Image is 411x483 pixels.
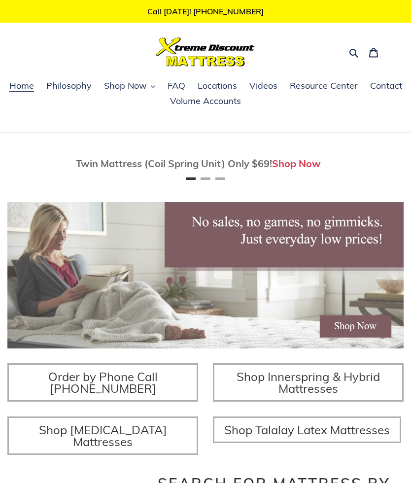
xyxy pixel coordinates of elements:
[156,37,255,67] img: Xtreme Discount Mattress
[46,80,92,92] span: Philosophy
[163,79,190,94] a: FAQ
[249,80,277,92] span: Videos
[48,369,158,396] span: Order by Phone Call [PHONE_NUMBER]
[370,80,402,92] span: Contact
[7,416,198,455] a: Shop [MEDICAL_DATA] Mattresses
[76,157,272,170] span: Twin Mattress (Coil Spring Unit) Only $69!
[290,80,358,92] span: Resource Center
[193,79,242,94] a: Locations
[9,80,34,92] span: Home
[201,177,210,180] button: Page 2
[237,369,380,396] span: Shop Innerspring & Hybrid Mattresses
[41,79,97,94] a: Philosophy
[215,177,225,180] button: Page 3
[7,202,404,348] img: herobannermay2022-1652879215306_1200x.jpg
[99,79,160,94] button: Shop Now
[170,95,241,107] span: Volume Accounts
[244,79,282,94] a: Videos
[272,157,321,170] a: Shop Now
[168,80,185,92] span: FAQ
[285,79,363,94] a: Resource Center
[4,79,39,94] a: Home
[224,422,390,437] span: Shop Talalay Latex Mattresses
[7,363,198,402] a: Order by Phone Call [PHONE_NUMBER]
[186,177,196,180] button: Page 1
[104,80,147,92] span: Shop Now
[39,422,167,449] span: Shop [MEDICAL_DATA] Mattresses
[165,94,246,109] a: Volume Accounts
[365,79,407,94] a: Contact
[213,363,404,402] a: Shop Innerspring & Hybrid Mattresses
[198,80,237,92] span: Locations
[213,416,401,443] a: Shop Talalay Latex Mattresses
